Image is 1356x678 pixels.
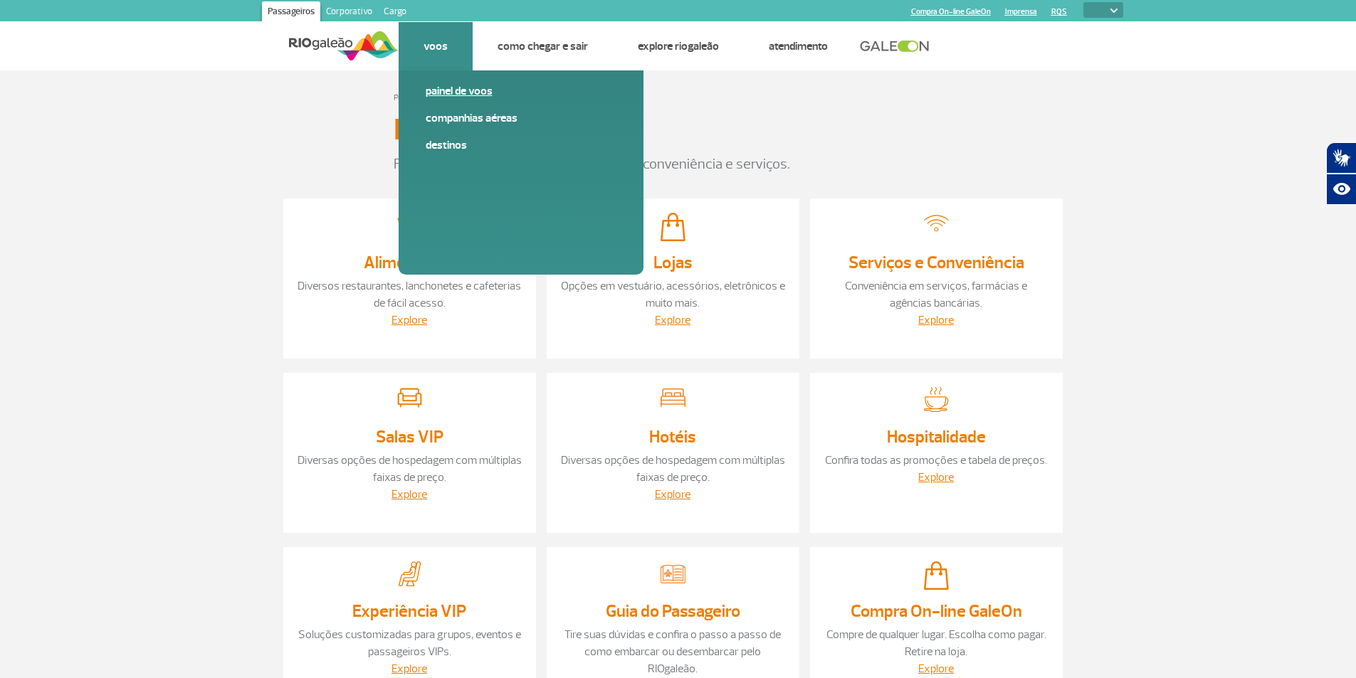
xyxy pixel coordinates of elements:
[424,39,448,53] a: Voos
[394,92,437,103] a: Página inicial
[826,627,1046,659] a: Compre de qualquer lugar. Escolha como pagar. Retire na loja.
[426,110,616,126] a: Companhias Aéreas
[638,39,719,53] a: Explore RIOgaleão
[606,600,740,622] a: Guia do Passageiro
[918,470,954,484] a: Explore
[769,39,828,53] a: Atendimento
[655,487,690,502] a: Explore
[394,112,624,148] h3: Explore RIOgaleão
[298,627,521,659] a: Soluções customizadas para grupos, eventos e passageiros VIPs.
[378,1,412,24] a: Cargo
[561,453,785,484] a: Diversas opções de hospedagem com múltiplas faixas de preço.
[845,279,1027,310] a: Conveniência em serviços, farmácias e agências bancárias.
[1326,142,1356,174] button: Abrir tradutor de língua de sinais.
[911,7,991,16] a: Compra On-line GaleOn
[391,662,427,676] a: Explore
[918,313,954,327] a: Explore
[887,426,986,447] a: Hospitalidade
[561,279,785,310] a: Opções em vestuário, acessórios, eletrônicos e muito mais.
[1051,7,1067,16] a: RQS
[298,453,522,484] a: Diversas opções de hospedagem com múltiplas faixas de preço.
[364,252,456,273] a: Alimentação
[1326,142,1356,205] div: Plugin de acessibilidade da Hand Talk.
[918,662,954,676] a: Explore
[825,453,1047,467] a: Confira todas as promoções e tabela de preços.
[426,83,616,99] a: Painel de voos
[320,1,378,24] a: Corporativo
[848,252,1024,273] a: Serviços e Conveniência
[298,279,521,310] a: Diversos restaurantes, lanchonetes e cafeterias de fácil acesso.
[426,137,616,153] a: Destinos
[1005,7,1037,16] a: Imprensa
[655,313,690,327] a: Explore
[262,1,320,24] a: Passageiros
[376,426,443,447] a: Salas VIP
[391,487,427,502] a: Explore
[653,252,693,273] a: Lojas
[394,154,963,175] p: Facilidades por todo o lado. Alimentação, conveniência e serviços.
[498,39,588,53] a: Como chegar e sair
[564,627,781,676] a: Tire suas dúvidas e confira o passo a passo de como embarcar ou desembarcar pelo RIOgaleão.
[851,600,1022,622] a: Compra On-line GaleOn
[352,600,466,622] a: Experiência VIP
[391,313,427,327] a: Explore
[1326,174,1356,205] button: Abrir recursos assistivos.
[649,426,696,447] a: Hotéis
